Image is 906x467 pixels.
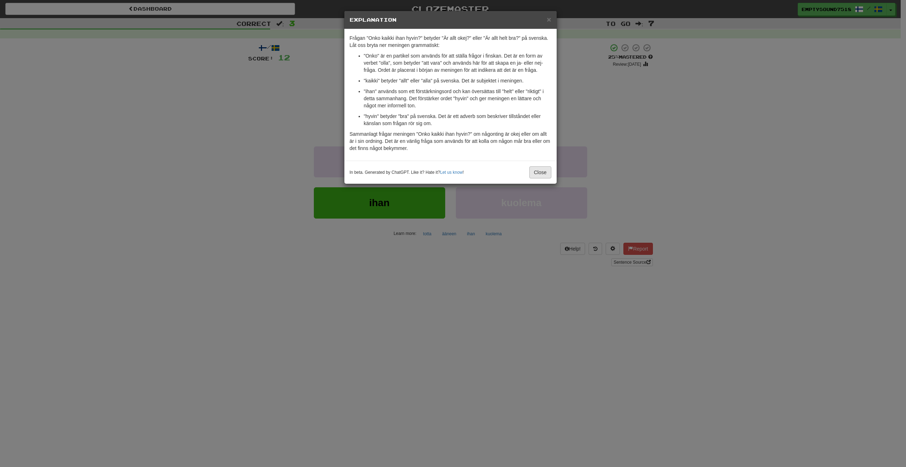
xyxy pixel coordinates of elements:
[529,166,551,178] button: Close
[364,88,551,109] p: "ihan" används som ett förstärkningsord och kan översättas till "helt" eller "riktigt" i detta sa...
[364,113,551,127] p: "hyvin" betyder "bra" på svenska. Det är ett adverb som beskriver tillståndet eller känslan som f...
[547,15,551,23] span: ×
[547,16,551,23] button: Close
[364,77,551,84] p: "kaikki" betyder "allt" eller "alla" på svenska. Det är subjektet i meningen.
[350,130,551,152] p: Sammanlagt frågar meningen "Onko kaikki ihan hyvin?" om någonting är okej eller om allt är i sin ...
[350,16,551,23] h5: Explanation
[440,170,463,175] a: Let us know
[350,170,464,176] small: In beta. Generated by ChatGPT. Like it? Hate it? !
[364,52,551,74] p: "Onko" är en partikel som används för att ställa frågor i finskan. Det är en form av verbet "olla...
[350,34,551,49] p: Frågan "Onko kaikki ihan hyvin?" betyder "Är allt okej?" eller "Är allt helt bra?" på svenska. Lå...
